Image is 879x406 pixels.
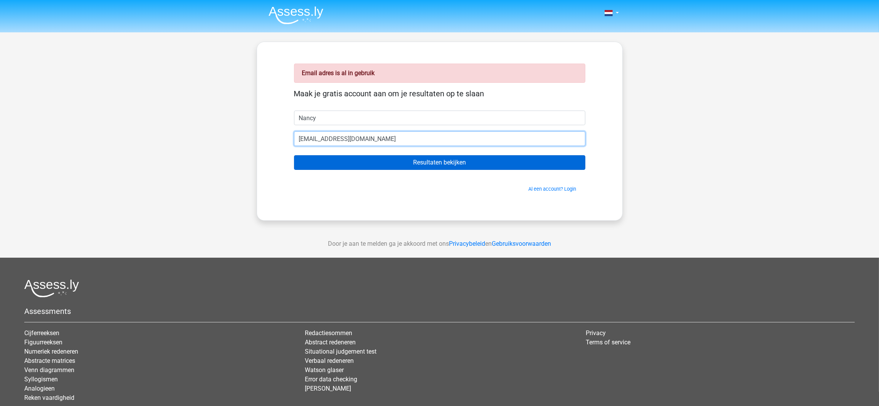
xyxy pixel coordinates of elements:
img: Assessly logo [24,279,79,297]
a: Situational judgement test [305,348,376,355]
a: Syllogismen [24,376,58,383]
a: Cijferreeksen [24,329,59,337]
a: Verbaal redeneren [305,357,354,364]
a: Terms of service [586,339,630,346]
input: Resultaten bekijken [294,155,585,170]
a: Numeriek redeneren [24,348,78,355]
h5: Maak je gratis account aan om je resultaten op te slaan [294,89,585,98]
a: Venn diagrammen [24,366,74,374]
a: Error data checking [305,376,357,383]
h5: Assessments [24,307,855,316]
a: Abstract redeneren [305,339,356,346]
a: Abstracte matrices [24,357,75,364]
input: Voornaam [294,111,585,125]
img: Assessly [269,6,323,24]
a: Privacy [586,329,606,337]
a: Analogieen [24,385,55,392]
a: Redactiesommen [305,329,352,337]
a: Privacybeleid [449,240,485,247]
a: Gebruiksvoorwaarden [492,240,551,247]
input: Email [294,131,585,146]
a: Figuurreeksen [24,339,62,346]
a: Watson glaser [305,366,344,374]
a: [PERSON_NAME] [305,385,351,392]
a: Reken vaardigheid [24,394,74,401]
strong: Email adres is al in gebruik [302,69,375,77]
a: Al een account? Login [529,186,576,192]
